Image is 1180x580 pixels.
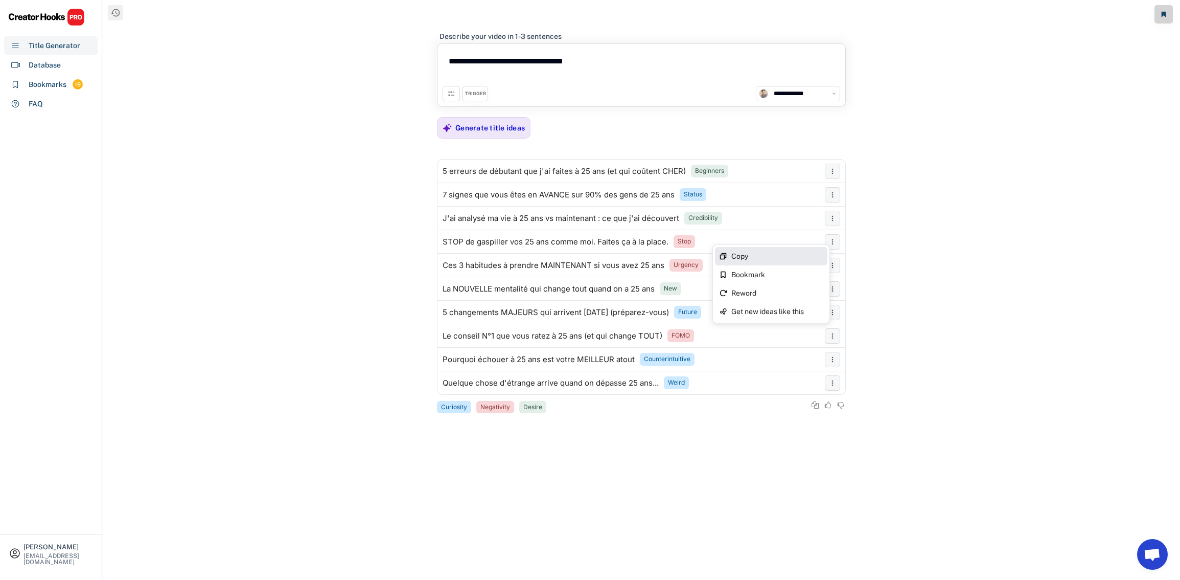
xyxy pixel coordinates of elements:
div: STOP de gaspiller vos 25 ans comme moi. Faites ça à la place. [443,238,668,246]
div: 5 changements MAJEURS qui arrivent [DATE] (préparez-vous) [443,308,669,317]
div: Bookmarks [29,79,66,90]
div: Title Generator [29,40,80,51]
div: FAQ [29,99,43,109]
div: Generate title ideas [455,123,525,132]
div: Le conseil N°1 que vous ratez à 25 ans (et qui change TOUT) [443,332,662,340]
div: Quelque chose d'étrange arrive quand on dépasse 25 ans... [443,379,659,387]
div: Weird [668,378,685,387]
div: Reword [731,289,823,297]
div: J'ai analysé ma vie à 25 ans vs maintenant : ce que j'ai découvert [443,214,679,222]
div: Counterintuitive [644,355,690,364]
div: 5 erreurs de débutant que j'ai faites à 25 ans (et qui coûtent CHER) [443,167,686,175]
div: New [664,284,677,293]
div: [PERSON_NAME] [24,544,93,550]
div: Status [684,190,702,199]
div: Ces 3 habitudes à prendre MAINTENANT si vous avez 25 ans [443,261,664,270]
div: Negativity [480,403,510,412]
div: Copy [731,253,823,260]
img: channels4_profile.jpg [759,89,768,98]
div: Credibility [688,214,718,222]
div: TRIGGER [465,91,486,97]
div: Desire [523,403,542,412]
div: La NOUVELLE mentalité qui change tout quand on a 25 ans [443,285,655,293]
div: Database [29,60,61,71]
div: Urgency [674,261,699,270]
div: Pourquoi échouer à 25 ans est votre MEILLEUR atout [443,355,635,364]
div: Bookmark [731,271,823,278]
a: Ouvrir le chat [1137,539,1168,570]
div: Curiosity [441,403,467,412]
div: Future [678,308,697,317]
div: Beginners [695,167,724,175]
div: Describe your video in 1-3 sentences [439,32,562,41]
div: 19 [73,80,83,89]
div: 7 signes que vous êtes en AVANCE sur 90% des gens de 25 ans [443,191,675,199]
div: Get new ideas like this [731,308,823,315]
div: FOMO [672,331,690,340]
div: Stop [678,237,691,246]
div: [EMAIL_ADDRESS][DOMAIN_NAME] [24,553,93,565]
img: CHPRO%20Logo.svg [8,8,85,26]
